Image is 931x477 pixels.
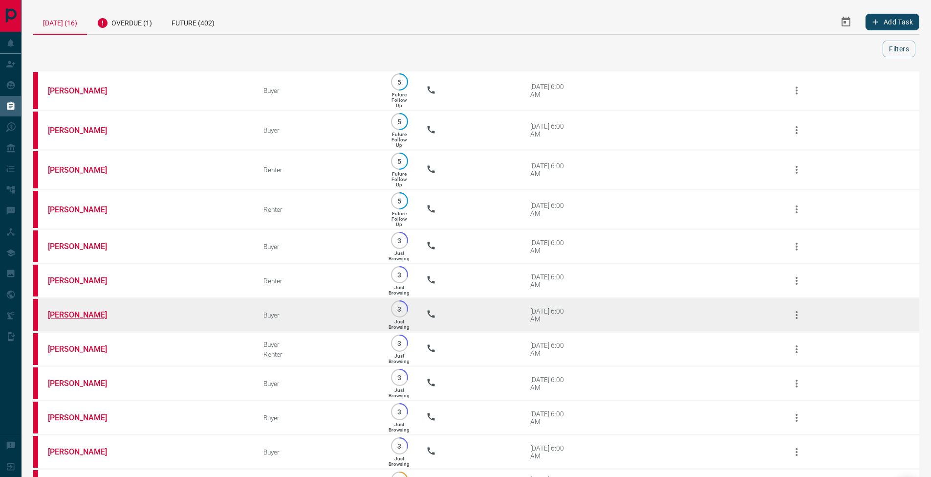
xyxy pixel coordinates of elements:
a: [PERSON_NAME] [48,205,121,214]
a: [PERSON_NAME] [48,379,121,388]
div: [DATE] 6:00 AM [530,307,572,323]
div: Renter [263,166,372,174]
a: [PERSON_NAME] [48,276,121,285]
a: [PERSON_NAME] [48,165,121,175]
div: Future (402) [162,10,224,34]
p: Just Browsing [389,319,410,330]
p: Just Browsing [389,285,410,295]
div: [DATE] 6:00 AM [530,341,572,357]
p: 3 [396,374,403,381]
div: [DATE] 6:00 AM [530,376,572,391]
p: 5 [396,78,403,86]
p: 3 [396,408,403,415]
a: [PERSON_NAME] [48,86,121,95]
p: 5 [396,197,403,204]
p: 3 [396,340,403,347]
p: 3 [396,237,403,244]
div: Buyer [263,414,372,422]
div: Overdue (1) [87,10,162,34]
div: Buyer [263,243,372,250]
div: property.ca [33,436,38,468]
div: property.ca [33,299,38,331]
div: property.ca [33,402,38,433]
div: Buyer [263,126,372,134]
div: Buyer [263,87,372,94]
div: property.ca [33,367,38,399]
button: Filters [883,41,915,57]
p: 5 [396,118,403,125]
div: [DATE] (16) [33,10,87,35]
div: Renter [263,277,372,285]
div: Buyer [263,448,372,456]
p: Just Browsing [389,422,410,432]
p: Just Browsing [389,456,410,467]
p: Just Browsing [389,250,410,261]
p: 3 [396,442,403,450]
div: [DATE] 6:00 AM [530,444,572,460]
div: Renter [263,205,372,213]
a: [PERSON_NAME] [48,242,121,251]
div: [DATE] 6:00 AM [530,162,572,178]
div: Buyer [263,311,372,319]
a: [PERSON_NAME] [48,447,121,456]
button: Select Date Range [834,10,858,34]
p: 3 [396,305,403,313]
div: [DATE] 6:00 AM [530,273,572,289]
div: [DATE] 6:00 AM [530,239,572,254]
a: [PERSON_NAME] [48,413,121,422]
p: Just Browsing [389,353,410,364]
div: Buyer [263,380,372,387]
p: Future Follow Up [391,211,407,227]
div: property.ca [33,191,38,228]
div: property.ca [33,151,38,188]
div: Renter [263,350,372,358]
p: 5 [396,158,403,165]
div: [DATE] 6:00 AM [530,83,572,98]
div: [DATE] 6:00 AM [530,122,572,138]
div: property.ca [33,230,38,262]
div: [DATE] 6:00 AM [530,202,572,217]
a: [PERSON_NAME] [48,344,121,354]
button: Add Task [866,14,919,30]
a: [PERSON_NAME] [48,310,121,319]
div: property.ca [33,265,38,296]
a: [PERSON_NAME] [48,126,121,135]
p: Just Browsing [389,387,410,398]
div: property.ca [33,112,38,149]
p: Future Follow Up [391,92,407,108]
p: Future Follow Up [391,132,407,148]
div: property.ca [33,333,38,365]
div: [DATE] 6:00 AM [530,410,572,426]
p: 3 [396,271,403,278]
p: Future Follow Up [391,171,407,187]
div: Buyer [263,341,372,348]
div: property.ca [33,72,38,109]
